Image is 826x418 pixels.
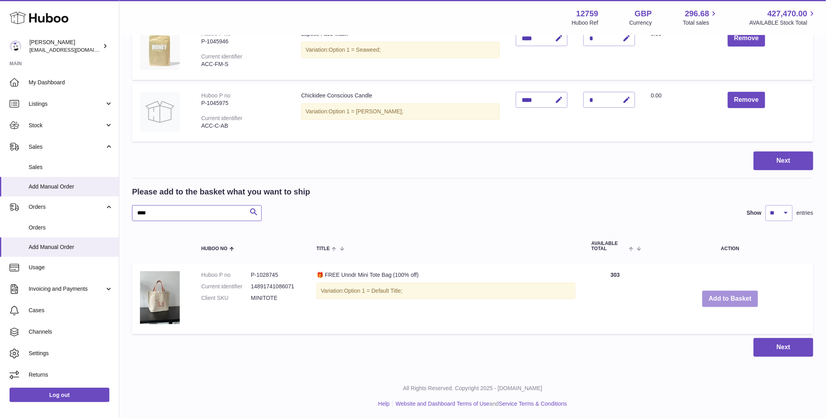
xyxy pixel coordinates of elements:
span: AVAILABLE Total [591,241,627,251]
span: Settings [29,350,113,357]
td: Lapcos Face Mask [293,22,507,80]
h2: Please add to the basket what you want to ship [132,187,310,197]
span: Cases [29,307,113,314]
span: entries [797,209,813,217]
img: 🎁 FREE Unndr Mini Tote Bag (100% off) [140,271,180,324]
a: Help [378,401,390,407]
span: Sales [29,163,113,171]
span: Orders [29,224,113,231]
span: Huboo no [201,246,227,251]
span: AVAILABLE Stock Total [749,19,816,27]
span: Title [317,246,330,251]
div: Current identifier [201,115,243,121]
div: ACC-FM-S [201,60,285,68]
div: ACC-C-AB [201,122,285,130]
div: P-1045946 [201,38,285,45]
dt: Client SKU [201,294,251,302]
img: Chickidee Conscious Candle [140,92,180,132]
button: Remove [728,92,765,108]
span: Invoicing and Payments [29,285,105,293]
div: Variation: [317,283,575,299]
img: Lapcos Face Mask [140,30,180,70]
button: Add to Basket [702,291,758,307]
span: Channels [29,328,113,336]
dd: MINITOTE [251,294,301,302]
dt: Current identifier [201,283,251,290]
span: Listings [29,100,105,108]
strong: GBP [635,8,652,19]
a: Log out [10,388,109,402]
strong: 12759 [576,8,599,19]
span: Option 1 = [PERSON_NAME]; [328,108,403,115]
span: Stock [29,122,105,129]
li: and [393,400,567,408]
div: Huboo Ref [572,19,599,27]
dt: Huboo P no [201,271,251,279]
a: Website and Dashboard Terms of Use [396,401,490,407]
span: 0.00 [651,92,662,99]
p: All Rights Reserved. Copyright 2025 - [DOMAIN_NAME] [126,385,820,392]
label: Show [747,209,762,217]
span: 296.68 [685,8,709,19]
span: Orders [29,203,105,211]
span: Returns [29,371,113,379]
button: Next [754,338,813,357]
div: Variation: [301,103,499,120]
a: 296.68 Total sales [683,8,718,27]
td: 303 [583,263,647,334]
span: My Dashboard [29,79,113,86]
span: Option 1 = Default Title; [344,288,402,294]
span: Option 1 = Seaweed; [328,47,381,53]
div: Huboo P no [201,92,231,99]
span: Add Manual Order [29,183,113,191]
th: Action [647,233,813,259]
button: Remove [728,30,765,47]
span: Usage [29,264,113,271]
span: Total sales [683,19,718,27]
div: Currency [630,19,652,27]
div: [PERSON_NAME] [29,39,101,54]
span: 427,470.00 [768,8,807,19]
dd: 14891741086071 [251,283,301,290]
span: [EMAIL_ADDRESS][DOMAIN_NAME] [29,47,117,53]
td: 🎁 FREE Unndr Mini Tote Bag (100% off) [309,263,583,334]
div: Variation: [301,42,499,58]
span: Add Manual Order [29,243,113,251]
div: P-1045975 [201,99,285,107]
div: Current identifier [201,53,243,60]
span: Sales [29,143,105,151]
td: Chickidee Conscious Candle [293,84,507,142]
button: Next [754,152,813,170]
a: 427,470.00 AVAILABLE Stock Total [749,8,816,27]
a: Service Terms & Conditions [499,401,567,407]
img: sofiapanwar@unndr.com [10,40,21,52]
dd: P-1028745 [251,271,301,279]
